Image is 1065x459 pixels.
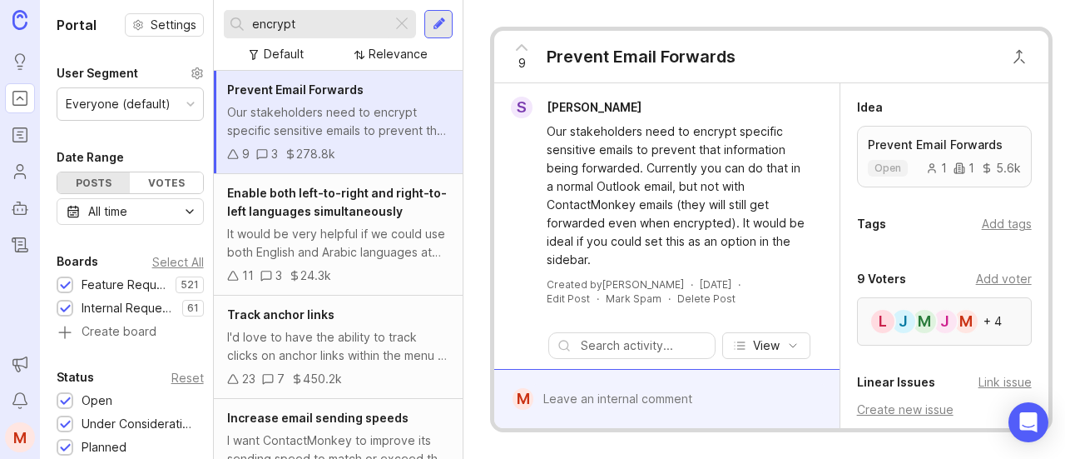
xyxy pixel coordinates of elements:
span: Track anchor links [227,307,334,322]
div: Open Intercom Messenger [1008,402,1048,442]
span: Settings [151,17,196,33]
a: S[PERSON_NAME] [501,97,655,118]
a: Track anchor linksI'd love to have the ability to track clicks on anchor links within the menu of... [214,296,463,399]
button: View [722,332,810,359]
div: Add tags [982,215,1032,233]
div: 23 [242,370,255,388]
p: Prevent Email Forwards [868,137,1021,153]
span: View [753,337,780,354]
span: Enable both left-to-right and right-to-left languages simultaneously [227,186,447,218]
div: 24.3k [300,267,331,285]
div: · [691,277,693,292]
div: Boards [57,252,98,272]
div: Tags [857,214,886,234]
div: L [869,308,896,335]
p: 521 [181,278,199,292]
div: 5.6k [981,162,1021,174]
div: Date Range [57,147,124,167]
div: Our stakeholders need to encrypt specific sensitive emails to prevent that information being forw... [227,103,449,140]
button: Notifications [5,386,35,416]
div: · [738,277,741,292]
div: Under Consideration [82,415,196,433]
a: Autopilot [5,193,35,223]
h1: Portal [57,15,97,35]
div: M [953,308,979,335]
a: Prevent Email ForwardsOur stakeholders need to encrypt specific sensitive emails to prevent that ... [214,71,463,174]
div: Reset [171,373,204,382]
div: · [597,292,599,306]
button: Announcements [5,349,35,379]
div: Internal Requests [82,299,174,317]
div: Select All [152,257,204,267]
a: Roadmaps [5,120,35,150]
div: 1 [954,162,974,174]
a: [DATE] [700,277,731,292]
div: Edit Post [547,292,590,306]
a: Ideas [5,47,35,77]
div: Relevance [369,45,428,63]
div: M [911,308,938,335]
div: 1 [926,162,947,174]
div: Created by [PERSON_NAME] [547,277,684,292]
p: open [874,162,901,175]
time: [DATE] [700,278,731,291]
div: · [668,292,671,306]
button: M [5,422,35,452]
span: Prevent Email Forwards [227,82,364,97]
div: 9 [242,145,250,163]
div: Create new issue [857,401,1032,419]
div: User Segment [57,63,138,83]
div: 450.2k [303,370,342,388]
a: Users [5,157,35,187]
div: Status [57,367,94,387]
a: Portal [5,83,35,113]
div: Open [82,392,112,410]
div: Planned [82,438,126,457]
div: 7 [277,370,285,388]
span: 9 [518,54,526,72]
div: Idea [857,97,883,117]
span: Increase email sending speeds [227,411,409,425]
div: 9 Voters [857,269,906,289]
span: [PERSON_NAME] [547,100,641,114]
img: Canny Home [12,10,27,29]
div: Posts [57,172,130,193]
div: Default [264,45,304,63]
a: Enable both left-to-right and right-to-left languages simultaneouslyIt would be very helpful if w... [214,174,463,296]
div: J [890,308,917,335]
button: Mark Spam [606,292,661,306]
div: I'd love to have the ability to track clicks on anchor links within the menu of my emails. This f... [227,328,449,365]
div: 3 [275,267,282,285]
div: It would be very helpful if we could use both English and Arabic languages at the same time in th... [227,225,449,262]
div: 278.8k [296,145,335,163]
div: M [513,388,532,410]
div: Prevent Email Forwards [547,45,736,68]
div: S [511,97,532,118]
div: Feature Requests [82,276,167,294]
a: Create board [57,326,204,341]
a: Changelog [5,230,35,260]
div: Link issue [978,373,1032,392]
div: 11 [242,267,254,285]
div: Add voter [976,270,1032,288]
button: Close button [1003,40,1036,73]
div: + 4 [983,316,1002,327]
button: Settings [125,13,204,37]
div: Our stakeholders need to encrypt specific sensitive emails to prevent that information being forw... [547,122,805,269]
div: All time [88,202,127,221]
svg: toggle icon [176,205,203,218]
div: Everyone (default) [66,95,171,113]
input: Search activity... [581,337,706,355]
a: Prevent Email Forwardsopen115.6k [857,126,1032,187]
p: 61 [187,302,199,315]
input: Search... [252,15,385,33]
div: Delete Post [677,292,736,306]
div: Votes [130,172,202,193]
div: J [932,308,958,335]
div: Linear Issues [857,372,935,392]
div: 3 [271,145,278,163]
